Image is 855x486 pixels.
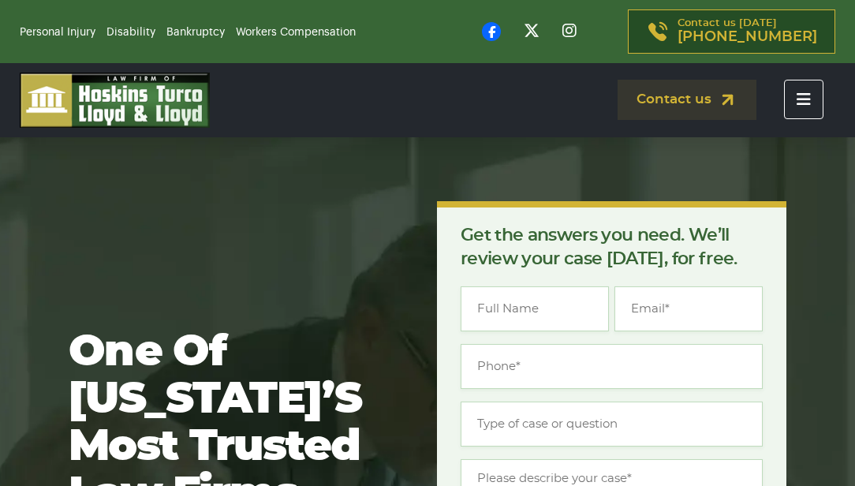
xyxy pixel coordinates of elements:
[236,27,356,38] a: Workers Compensation
[461,344,763,389] input: Phone*
[20,73,210,128] img: logo
[461,223,763,271] p: Get the answers you need. We’ll review your case [DATE], for free.
[614,286,763,331] input: Email*
[784,80,823,119] button: Toggle navigation
[106,27,155,38] a: Disability
[678,29,817,45] span: [PHONE_NUMBER]
[618,80,756,120] a: Contact us
[166,27,225,38] a: Bankruptcy
[20,27,95,38] a: Personal Injury
[628,9,835,54] a: Contact us [DATE][PHONE_NUMBER]
[678,18,817,45] p: Contact us [DATE]
[461,402,763,447] input: Type of case or question
[461,286,609,331] input: Full Name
